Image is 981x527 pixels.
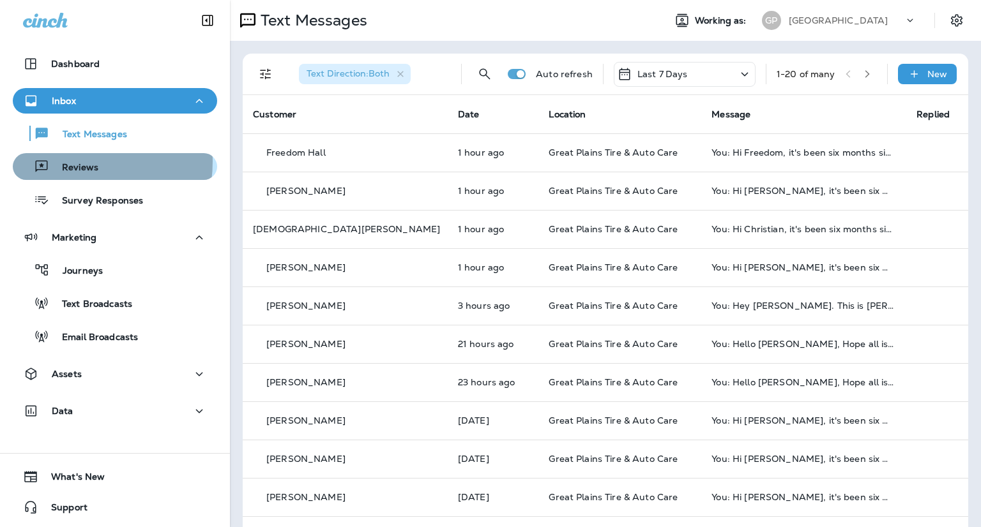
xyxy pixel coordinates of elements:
[13,225,217,250] button: Marketing
[266,377,346,387] p: [PERSON_NAME]
[49,162,98,174] p: Reviews
[253,61,278,87] button: Filters
[549,108,586,120] span: Location
[266,301,346,311] p: [PERSON_NAME]
[51,59,100,69] p: Dashboard
[266,415,346,426] p: [PERSON_NAME]
[549,453,678,464] span: Great Plains Tire & Auto Care
[458,415,529,426] p: Oct 12, 2025 10:20 AM
[549,185,678,197] span: Great Plains Tire & Auto Care
[711,454,896,464] div: You: Hi Tyler, it's been six months since we last serviced your 2017 Dodge Durango at Great Plain...
[253,108,296,120] span: Customer
[49,195,143,207] p: Survey Responses
[458,108,480,120] span: Date
[13,186,217,213] button: Survey Responses
[52,96,76,106] p: Inbox
[458,339,529,349] p: Oct 12, 2025 02:30 PM
[266,339,346,349] p: [PERSON_NAME]
[549,338,678,350] span: Great Plains Tire & Auto Care
[458,262,529,272] p: Oct 13, 2025 10:23 AM
[38,471,105,487] span: What's New
[472,61,498,87] button: Search Messages
[549,262,678,273] span: Great Plains Tire & Auto Care
[916,108,950,120] span: Replied
[458,186,529,196] p: Oct 13, 2025 10:23 AM
[458,147,529,158] p: Oct 13, 2025 10:23 AM
[695,15,749,26] span: Working as:
[458,492,529,502] p: Oct 12, 2025 10:20 AM
[711,108,750,120] span: Message
[13,494,217,520] button: Support
[458,377,529,387] p: Oct 12, 2025 12:30 PM
[299,64,411,84] div: Text Direction:Both
[13,88,217,114] button: Inbox
[13,464,217,489] button: What's New
[13,153,217,180] button: Reviews
[945,9,968,32] button: Settings
[458,224,529,234] p: Oct 13, 2025 10:23 AM
[711,186,896,196] div: You: Hi Charlie, it's been six months since we last serviced your 2021 Hyundai Venue at Great Pla...
[190,8,225,33] button: Collapse Sidebar
[549,376,678,388] span: Great Plains Tire & Auto Care
[266,147,326,158] p: Freedom Hall
[266,454,346,464] p: [PERSON_NAME]
[49,299,132,311] p: Text Broadcasts
[253,224,440,234] p: [DEMOGRAPHIC_DATA][PERSON_NAME]
[307,68,390,79] span: Text Direction : Both
[789,15,888,26] p: [GEOGRAPHIC_DATA]
[266,492,346,502] p: [PERSON_NAME]
[549,223,678,235] span: Great Plains Tire & Auto Care
[13,51,217,77] button: Dashboard
[49,332,138,344] p: Email Broadcasts
[52,369,82,379] p: Assets
[266,262,346,272] p: [PERSON_NAME]
[549,415,678,426] span: Great Plains Tire & Auto Care
[637,69,688,79] p: Last 7 Days
[711,147,896,158] div: You: Hi Freedom, it's been six months since we last serviced your 2007 Ford Fusion at Great Plain...
[255,11,367,30] p: Text Messages
[50,129,127,141] p: Text Messages
[711,224,896,234] div: You: Hi Christian, it's been six months since we last serviced your 2022 Ram 3500 at Great Plains...
[711,492,896,502] div: You: Hi Don, it's been six months since we last serviced your 1992 Dodge D250 at Great Plains Tir...
[549,147,678,158] span: Great Plains Tire & Auto Care
[927,69,947,79] p: New
[549,491,678,503] span: Great Plains Tire & Auto Care
[711,339,896,349] div: You: Hello Ronnie, Hope all is well! This is Justin at Great Plains Tire & Auto Care, I wanted to...
[38,502,87,517] span: Support
[13,256,217,283] button: Journeys
[266,186,346,196] p: [PERSON_NAME]
[50,265,103,278] p: Journeys
[13,361,217,387] button: Assets
[13,323,217,350] button: Email Broadcasts
[458,301,529,311] p: Oct 13, 2025 08:47 AM
[777,69,835,79] div: 1 - 20 of many
[711,415,896,426] div: You: Hi Jeremy, it's been six months since we last serviced your 2015 Ram 2500 at Great Plains Ti...
[458,454,529,464] p: Oct 12, 2025 10:20 AM
[52,232,96,242] p: Marketing
[549,300,678,311] span: Great Plains Tire & Auto Care
[711,377,896,387] div: You: Hello Jamie, Hope all is well! This is Justin at Great Plains Tire & Auto Care, I wanted to ...
[711,301,896,311] div: You: Hey Brian. This is Justin @ Great Plains. Your tires have arrived.
[52,406,73,416] p: Data
[13,398,217,424] button: Data
[711,262,896,272] div: You: Hi Joe, it's been six months since we last serviced your 2009 Ford F-250 Super Duty at Great...
[13,120,217,147] button: Text Messages
[13,290,217,316] button: Text Broadcasts
[536,69,593,79] p: Auto refresh
[762,11,781,30] div: GP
